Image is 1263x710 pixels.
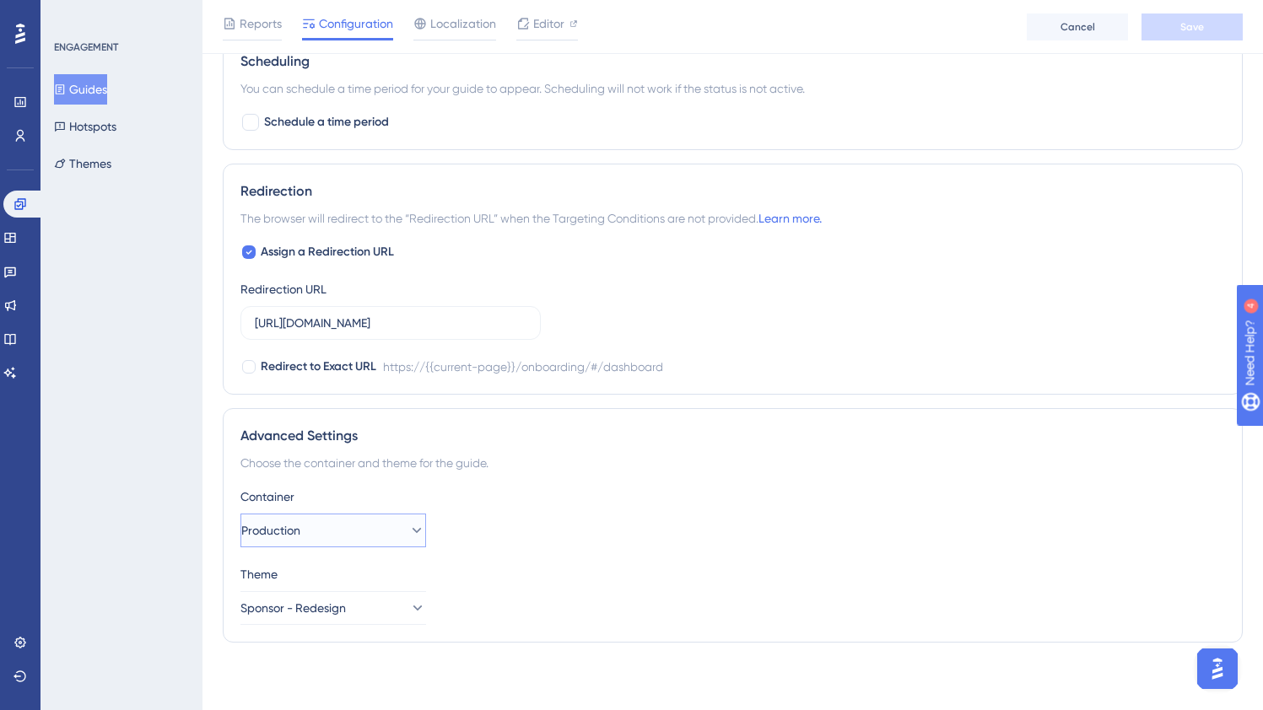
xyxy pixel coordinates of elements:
div: Container [240,487,1225,507]
span: Production [241,520,300,541]
span: Redirect to Exact URL [261,357,376,377]
button: Themes [54,148,111,179]
span: Need Help? [40,4,105,24]
div: Choose the container and theme for the guide. [240,453,1225,473]
div: Redirection URL [240,279,327,299]
span: Reports [240,13,282,34]
div: https://{{current-page}}/onboarding/#/dashboard [383,357,663,377]
button: Hotspots [54,111,116,142]
div: 4 [117,8,122,22]
a: Learn more. [758,212,822,225]
button: Guides [54,74,107,105]
button: Sponsor - Redesign [240,591,426,625]
button: Cancel [1027,13,1128,40]
span: Sponsor - Redesign [240,598,346,618]
input: https://www.example.com/ [255,314,526,332]
div: ENGAGEMENT [54,40,118,54]
div: Scheduling [240,51,1225,72]
button: Production [240,514,426,547]
div: You can schedule a time period for your guide to appear. Scheduling will not work if the status i... [240,78,1225,99]
div: Advanced Settings [240,426,1225,446]
button: Save [1142,13,1243,40]
span: Configuration [319,13,393,34]
span: Editor [533,13,564,34]
span: Schedule a time period [264,112,389,132]
div: Redirection [240,181,1225,202]
div: Theme [240,564,1225,584]
span: Cancel [1061,20,1095,34]
span: Localization [430,13,496,34]
iframe: UserGuiding AI Assistant Launcher [1192,643,1243,694]
span: The browser will redirect to the “Redirection URL” when the Targeting Conditions are not provided. [240,208,822,229]
span: Assign a Redirection URL [261,242,394,262]
span: Save [1180,20,1204,34]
